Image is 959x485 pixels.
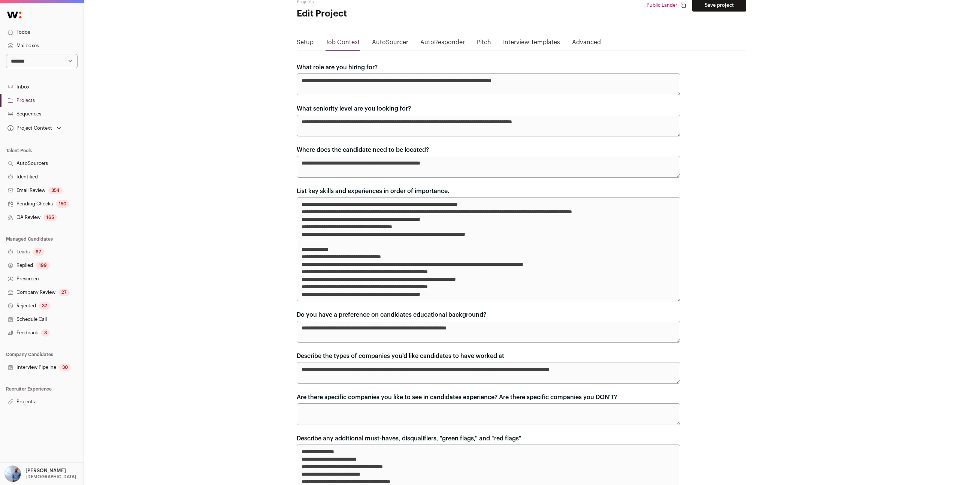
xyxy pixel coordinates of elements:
[36,262,50,269] div: 199
[572,38,601,50] a: Advanced
[39,302,50,310] div: 37
[25,474,76,480] p: [DEMOGRAPHIC_DATA]
[25,468,66,474] p: [PERSON_NAME]
[56,200,69,208] div: 150
[326,38,360,50] a: Job Context
[297,434,521,443] label: Describe any additional must-haves, disqualifiers, "green flags," and "red flags"
[477,38,491,50] a: Pitch
[503,38,560,50] a: Interview Templates
[3,7,25,22] img: Wellfound
[297,38,314,50] a: Setup
[59,364,71,371] div: 30
[43,214,57,221] div: 165
[297,393,617,402] label: Are there specific companies you like to see in candidates experience? Are there specific compani...
[6,123,63,133] button: Open dropdown
[297,310,486,319] label: Do you have a preference on candidates educational background?
[297,145,429,154] label: Where does the candidate need to be located?
[48,187,63,194] div: 354
[33,248,44,256] div: 67
[297,104,411,113] label: What seniority level are you looking for?
[297,8,447,20] h1: Edit Project
[58,289,70,296] div: 27
[420,38,465,50] a: AutoResponder
[41,329,50,337] div: 3
[3,466,78,482] button: Open dropdown
[297,187,450,196] label: List key skills and experiences in order of importance.
[6,125,52,131] div: Project Context
[297,352,504,361] label: Describe the types of companies you'd like candidates to have worked at
[647,2,677,8] a: Public Lander
[4,466,21,482] img: 97332-medium_jpg
[372,38,408,50] a: AutoSourcer
[297,63,378,72] label: What role are you hiring for?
